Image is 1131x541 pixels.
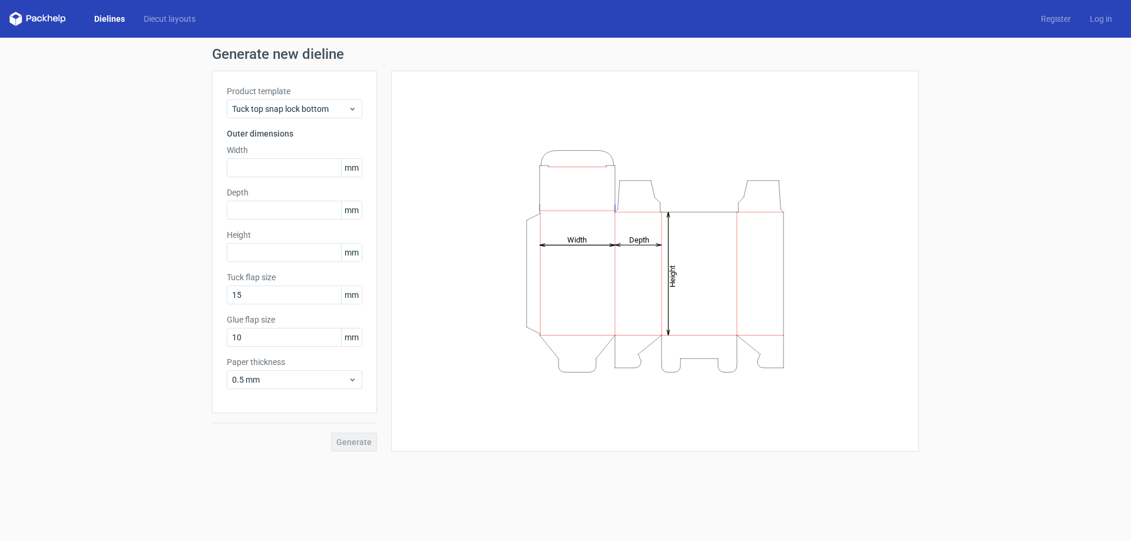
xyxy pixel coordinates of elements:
label: Height [227,229,362,241]
a: Diecut layouts [134,13,205,25]
label: Tuck flap size [227,271,362,283]
label: Depth [227,187,362,198]
a: Log in [1080,13,1122,25]
span: mm [341,159,362,177]
span: mm [341,328,362,346]
span: Tuck top snap lock bottom [232,103,348,115]
tspan: Height [668,265,677,287]
h3: Outer dimensions [227,128,362,140]
tspan: Depth [629,235,649,244]
a: Dielines [85,13,134,25]
span: 0.5 mm [232,374,348,386]
span: mm [341,286,362,304]
label: Glue flap size [227,314,362,326]
tspan: Width [567,235,587,244]
label: Paper thickness [227,356,362,368]
a: Register [1031,13,1080,25]
h1: Generate new dieline [212,47,919,61]
label: Width [227,144,362,156]
span: mm [341,201,362,219]
span: mm [341,244,362,261]
label: Product template [227,85,362,97]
